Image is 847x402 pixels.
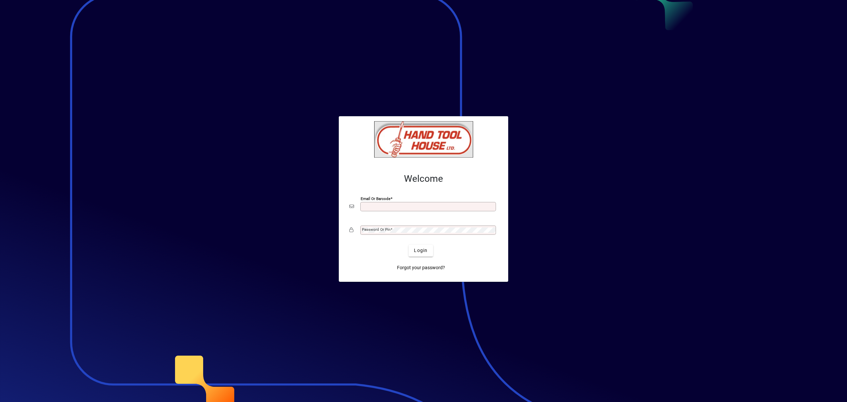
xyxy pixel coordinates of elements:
span: Forgot your password? [397,264,445,271]
mat-label: Email or Barcode [361,196,390,201]
h2: Welcome [349,173,498,184]
button: Login [409,245,433,257]
mat-label: Password or Pin [362,227,390,232]
a: Forgot your password? [394,262,448,274]
span: Login [414,247,427,254]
